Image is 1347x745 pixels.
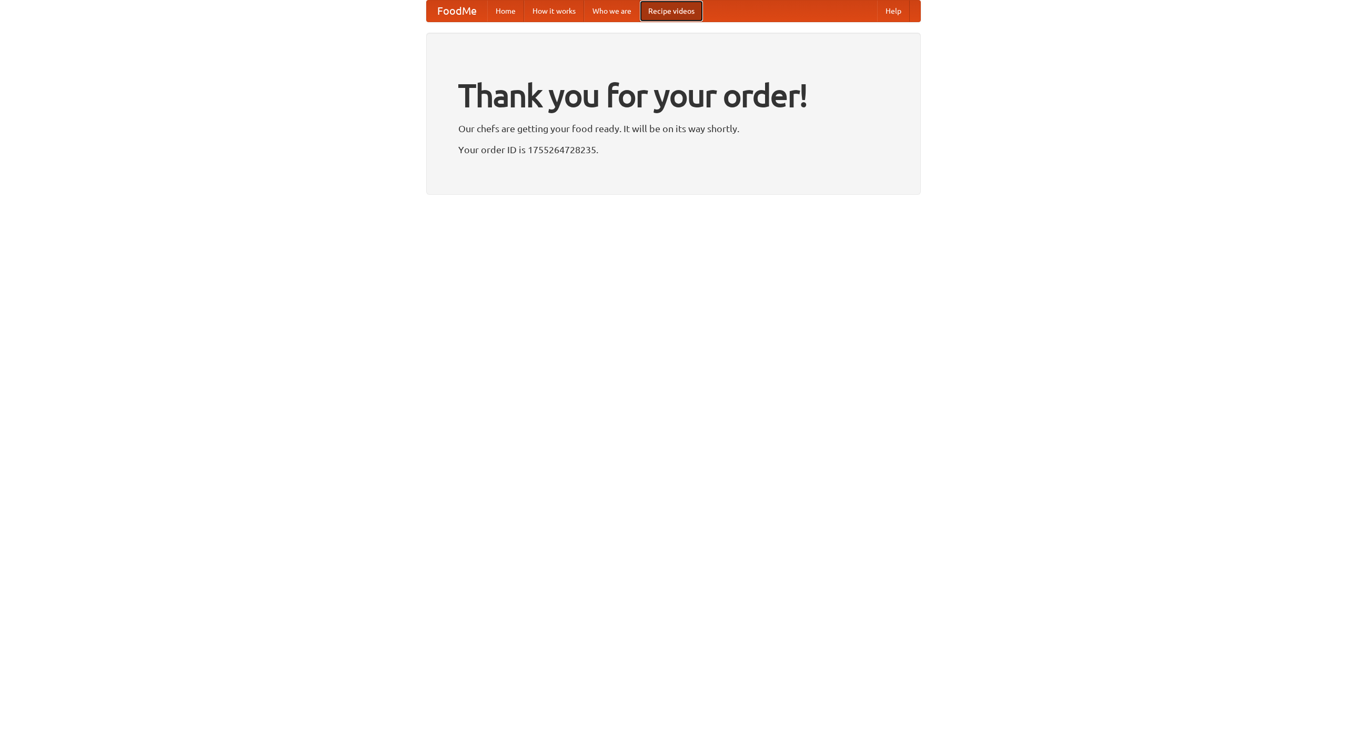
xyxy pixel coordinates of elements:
a: Who we are [584,1,640,22]
a: FoodMe [427,1,487,22]
p: Your order ID is 1755264728235. [458,142,889,157]
a: Help [877,1,910,22]
a: Home [487,1,524,22]
a: Recipe videos [640,1,703,22]
h1: Thank you for your order! [458,70,889,121]
p: Our chefs are getting your food ready. It will be on its way shortly. [458,121,889,136]
a: How it works [524,1,584,22]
